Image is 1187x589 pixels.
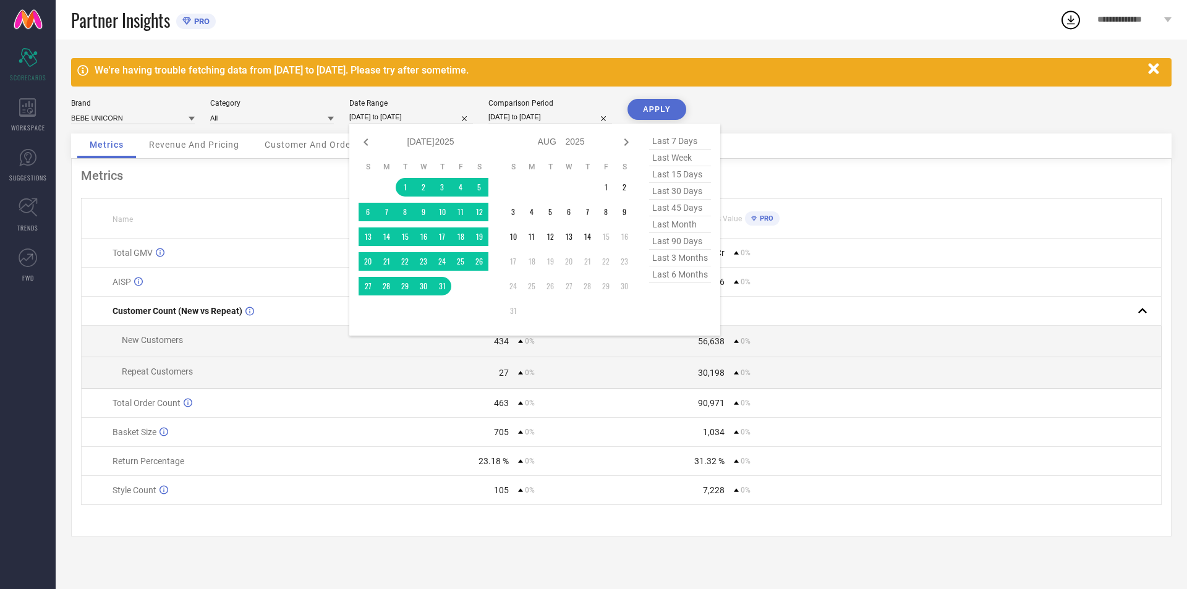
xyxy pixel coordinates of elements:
th: Saturday [470,162,488,172]
span: 0% [525,457,535,465]
span: last 30 days [649,183,711,200]
th: Sunday [504,162,522,172]
span: last 90 days [649,233,711,250]
input: Select comparison period [488,111,612,124]
div: Next month [619,135,634,150]
span: 0% [741,278,751,286]
span: 0% [525,399,535,407]
td: Wed Jul 02 2025 [414,178,433,197]
td: Wed Jul 09 2025 [414,203,433,221]
span: 0% [525,428,535,436]
div: 434 [494,336,509,346]
td: Thu Jul 24 2025 [433,252,451,271]
td: Thu Jul 31 2025 [433,277,451,295]
span: last 6 months [649,266,711,283]
div: 1,034 [703,427,725,437]
td: Wed Jul 30 2025 [414,277,433,295]
td: Fri Jul 25 2025 [451,252,470,271]
div: Brand [71,99,195,108]
span: 0% [525,337,535,345]
span: 0% [741,399,751,407]
span: SUGGESTIONS [9,173,47,182]
span: PRO [757,214,773,222]
td: Thu Aug 21 2025 [578,252,597,271]
div: 30,198 [698,368,725,378]
span: 0% [741,337,751,345]
div: 31.32 % [694,456,725,466]
span: last month [649,216,711,233]
input: Select date range [349,111,473,124]
td: Thu Jul 10 2025 [433,203,451,221]
td: Sun Aug 31 2025 [504,302,522,320]
div: Open download list [1060,9,1082,31]
td: Thu Aug 07 2025 [578,203,597,221]
span: New Customers [122,335,183,345]
span: Revenue And Pricing [149,140,239,150]
th: Sunday [359,162,377,172]
div: 27 [499,368,509,378]
td: Sun Aug 10 2025 [504,227,522,246]
td: Mon Aug 04 2025 [522,203,541,221]
span: SCORECARDS [10,73,46,82]
button: APPLY [628,99,686,120]
td: Fri Jul 04 2025 [451,178,470,197]
td: Tue Aug 26 2025 [541,277,559,295]
td: Sat Aug 16 2025 [615,227,634,246]
td: Sun Aug 24 2025 [504,277,522,295]
span: Return Percentage [113,456,184,466]
td: Tue Aug 12 2025 [541,227,559,246]
span: Customer And Orders [265,140,359,150]
th: Thursday [433,162,451,172]
div: Date Range [349,99,473,108]
td: Tue Jul 15 2025 [396,227,414,246]
span: 0% [741,248,751,257]
span: last 45 days [649,200,711,216]
td: Sun Aug 17 2025 [504,252,522,271]
span: 0% [741,368,751,377]
th: Tuesday [541,162,559,172]
span: Total GMV [113,248,153,258]
th: Monday [522,162,541,172]
span: Metrics [90,140,124,150]
div: 7,228 [703,485,725,495]
span: WORKSPACE [11,123,45,132]
span: PRO [191,17,210,26]
td: Sat Jul 05 2025 [470,178,488,197]
div: 463 [494,398,509,408]
td: Wed Aug 06 2025 [559,203,578,221]
span: Style Count [113,485,156,495]
td: Fri Aug 08 2025 [597,203,615,221]
span: TRENDS [17,223,38,232]
div: We're having trouble fetching data from [DATE] to [DATE]. Please try after sometime. [95,64,1142,76]
span: Customer Count (New vs Repeat) [113,306,242,316]
span: 0% [525,486,535,494]
td: Sat Jul 19 2025 [470,227,488,246]
th: Monday [377,162,396,172]
div: Previous month [359,135,373,150]
td: Wed Jul 16 2025 [414,227,433,246]
td: Wed Aug 13 2025 [559,227,578,246]
span: AISP [113,277,131,287]
div: Category [210,99,334,108]
td: Fri Aug 01 2025 [597,178,615,197]
td: Fri Jul 18 2025 [451,227,470,246]
span: 0% [741,428,751,436]
td: Tue Aug 05 2025 [541,203,559,221]
td: Sun Jul 20 2025 [359,252,377,271]
span: Name [113,215,133,224]
td: Mon Jul 21 2025 [377,252,396,271]
td: Sat Aug 23 2025 [615,252,634,271]
td: Wed Jul 23 2025 [414,252,433,271]
td: Thu Aug 14 2025 [578,227,597,246]
td: Mon Jul 07 2025 [377,203,396,221]
div: 90,971 [698,398,725,408]
div: Comparison Period [488,99,612,108]
span: Basket Size [113,427,156,437]
td: Thu Aug 28 2025 [578,277,597,295]
th: Tuesday [396,162,414,172]
td: Sat Jul 12 2025 [470,203,488,221]
td: Sat Aug 30 2025 [615,277,634,295]
td: Mon Aug 25 2025 [522,277,541,295]
span: last 15 days [649,166,711,183]
span: 0% [741,457,751,465]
